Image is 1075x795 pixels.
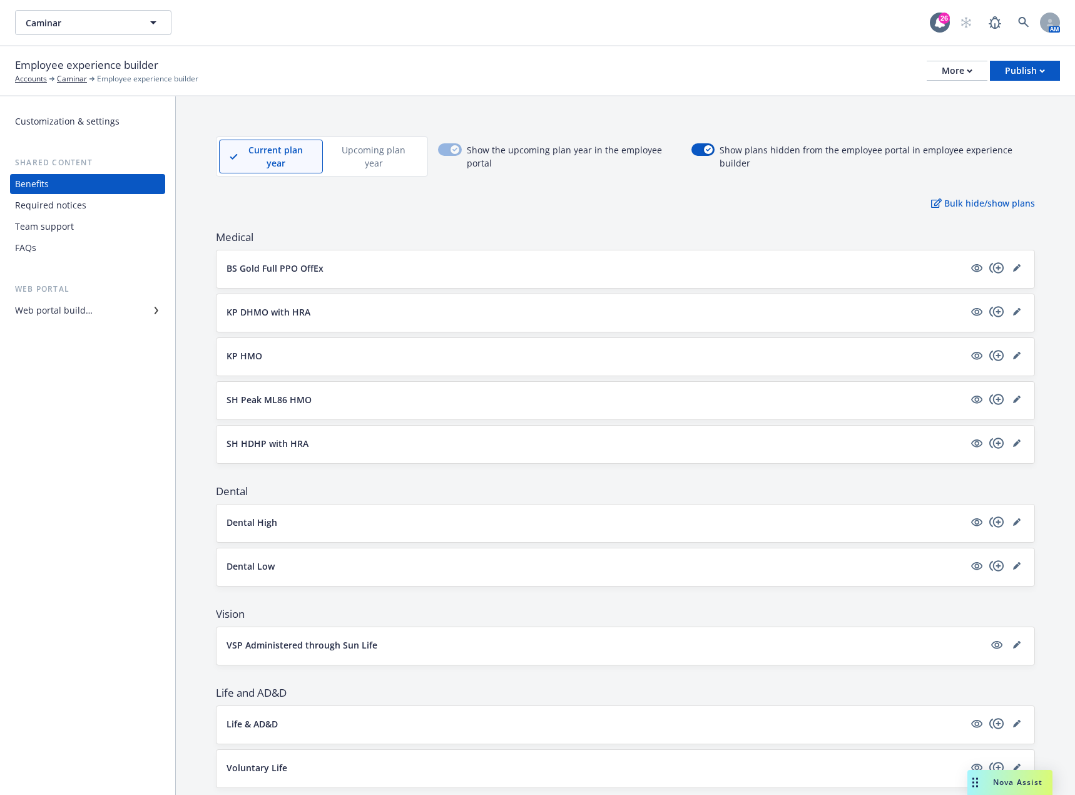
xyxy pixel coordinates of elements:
button: BS Gold Full PPO OffEx [227,262,964,275]
span: Vision [216,607,1035,622]
a: editPencil [1009,716,1024,731]
button: VSP Administered through Sun Life [227,639,984,652]
a: visible [969,515,984,530]
button: KP HMO [227,349,964,362]
p: Dental High [227,516,277,529]
div: Required notices [15,195,86,215]
span: Nova Assist [993,777,1042,787]
a: visible [969,436,984,451]
span: Medical [216,230,1035,245]
button: SH HDHP with HRA [227,437,964,450]
span: Employee experience builder [97,73,198,85]
div: 26 [939,13,950,24]
span: Employee experience builder [15,57,158,73]
a: Benefits [10,174,165,194]
span: Dental [216,484,1035,499]
a: Report a Bug [982,10,1007,35]
button: Dental High [227,516,964,529]
a: copyPlus [989,515,1004,530]
a: copyPlus [989,436,1004,451]
a: visible [969,348,984,363]
div: Customization & settings [15,111,120,131]
div: Benefits [15,174,49,194]
a: visible [969,304,984,319]
a: editPencil [1009,348,1024,363]
p: Bulk hide/show plans [931,197,1035,210]
a: visible [969,760,984,775]
a: visible [989,637,1004,652]
button: Voluntary Life [227,761,964,774]
p: Current plan year [239,143,312,170]
a: Start snowing [954,10,979,35]
div: Publish [1005,61,1045,80]
span: Life and AD&D [216,685,1035,700]
p: VSP Administered through Sun Life [227,639,377,652]
p: SH Peak ML86 HMO [227,393,312,406]
a: copyPlus [989,260,1004,275]
a: Search [1011,10,1036,35]
button: More [927,61,987,81]
a: visible [969,392,984,407]
a: Accounts [15,73,47,85]
div: Web portal builder [15,300,93,321]
div: Shared content [10,156,165,169]
a: copyPlus [989,304,1004,319]
a: editPencil [1009,304,1024,319]
a: Customization & settings [10,111,165,131]
span: Caminar [26,16,134,29]
a: editPencil [1009,515,1024,530]
div: Drag to move [967,770,983,795]
button: Life & AD&D [227,717,964,731]
a: editPencil [1009,436,1024,451]
p: Voluntary Life [227,761,287,774]
p: KP HMO [227,349,262,362]
a: editPencil [1009,637,1024,652]
a: editPencil [1009,760,1024,775]
a: copyPlus [989,348,1004,363]
p: Life & AD&D [227,717,278,731]
p: KP DHMO with HRA [227,305,310,319]
a: visible [969,260,984,275]
p: Upcoming plan year [334,143,415,170]
a: FAQs [10,238,165,258]
a: editPencil [1009,260,1024,275]
p: Dental Low [227,560,275,573]
a: visible [969,716,984,731]
div: More [942,61,972,80]
button: KP DHMO with HRA [227,305,964,319]
a: Caminar [57,73,87,85]
a: copyPlus [989,716,1004,731]
a: Team support [10,217,165,237]
button: Caminar [15,10,171,35]
button: Nova Assist [967,770,1052,795]
div: FAQs [15,238,36,258]
a: editPencil [1009,392,1024,407]
span: Show plans hidden from the employee portal in employee experience builder [720,143,1035,170]
button: SH Peak ML86 HMO [227,393,964,406]
a: Web portal builder [10,300,165,321]
p: BS Gold Full PPO OffEx [227,262,324,275]
a: copyPlus [989,760,1004,775]
a: visible [969,558,984,573]
a: copyPlus [989,558,1004,573]
a: Required notices [10,195,165,215]
span: Show the upcoming plan year in the employee portal [467,143,681,170]
a: copyPlus [989,392,1004,407]
div: Team support [15,217,74,237]
a: editPencil [1009,558,1024,573]
button: Dental Low [227,560,964,573]
p: SH HDHP with HRA [227,437,308,450]
button: Publish [990,61,1060,81]
div: Web portal [10,283,165,295]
